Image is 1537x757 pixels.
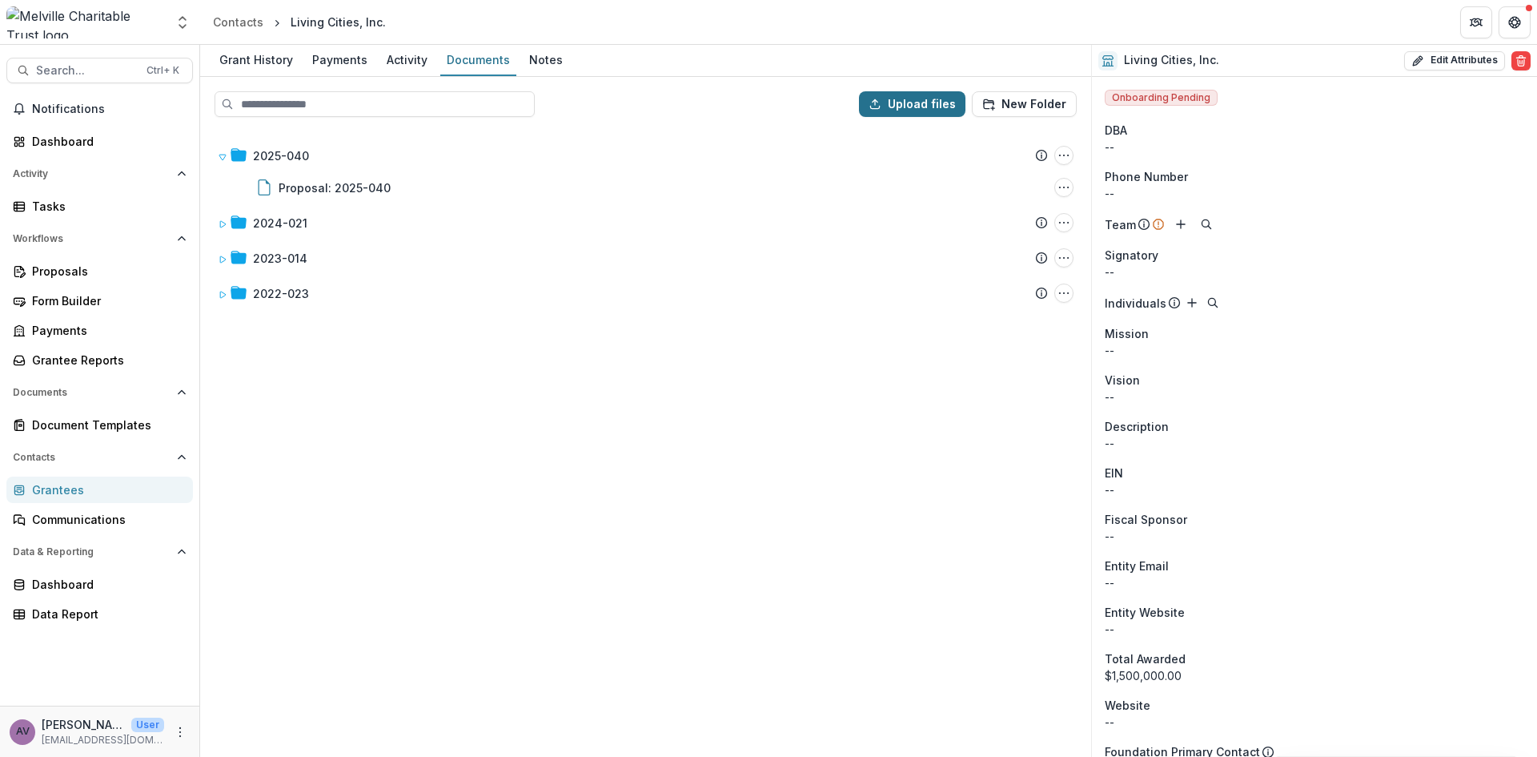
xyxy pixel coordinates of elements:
[1404,51,1505,70] button: Edit Attributes
[213,45,299,76] a: Grant History
[1105,168,1188,185] span: Phone Number
[1105,122,1127,139] span: DBA
[207,10,270,34] a: Contacts
[16,727,30,737] div: Anna Viola-Goodman
[6,601,193,627] a: Data Report
[6,288,193,314] a: Form Builder
[32,263,180,280] div: Proposals
[1460,6,1492,38] button: Partners
[211,139,1080,203] div: 2025-0402025-040 OptionsProposal: 2025-040Proposal: 2025-040 Options
[1499,6,1531,38] button: Get Help
[6,317,193,344] a: Payments
[1105,247,1158,264] span: Signatory
[6,539,193,565] button: Open Data & Reporting
[32,576,180,593] div: Dashboard
[13,168,171,179] span: Activity
[6,412,193,438] a: Document Templates
[291,14,386,30] div: Living Cities, Inc.
[211,139,1080,171] div: 2025-0402025-040 Options
[1105,558,1169,574] span: Entity Email
[6,58,193,83] button: Search...
[523,45,569,76] a: Notes
[6,226,193,252] button: Open Workflows
[523,48,569,71] div: Notes
[211,207,1080,239] div: 2024-0212024-021 Options
[6,96,193,122] button: Notifications
[32,481,180,498] div: Grantees
[32,352,180,368] div: Grantee Reports
[1105,481,1524,498] div: --
[306,48,374,71] div: Payments
[1105,342,1524,359] p: --
[1105,185,1524,202] div: --
[1054,284,1073,303] button: 2022-023 Options
[279,179,391,196] div: Proposal: 2025-040
[1054,248,1073,268] button: 2023-014 Options
[211,171,1080,203] div: Proposal: 2025-040Proposal: 2025-040 Options
[1105,667,1524,684] div: $1,500,000.00
[253,285,309,302] div: 2022-023
[1105,528,1524,545] div: --
[1197,215,1216,234] button: Search
[32,133,180,150] div: Dashboard
[213,48,299,71] div: Grant History
[6,193,193,219] a: Tasks
[6,445,193,470] button: Open Contacts
[1054,178,1073,197] button: Proposal: 2025-040 Options
[131,718,164,732] p: User
[253,147,309,164] div: 2025-040
[211,277,1080,309] div: 2022-0232022-023 Options
[1171,215,1190,234] button: Add
[1105,511,1187,528] span: Fiscal Sponsor
[1054,213,1073,232] button: 2024-021 Options
[32,606,180,622] div: Data Report
[207,10,392,34] nav: breadcrumb
[6,128,193,155] a: Dashboard
[13,387,171,398] span: Documents
[1105,604,1185,621] span: Entity Website
[32,322,180,339] div: Payments
[253,215,307,232] div: 2024-021
[1054,146,1073,165] button: 2025-040 Options
[1105,435,1524,452] p: --
[1203,293,1222,312] button: Search
[42,716,125,733] p: [PERSON_NAME]
[1105,264,1524,280] div: --
[13,546,171,558] span: Data & Reporting
[1105,418,1169,435] span: Description
[1105,372,1140,389] span: Vision
[6,347,193,373] a: Grantee Reports
[253,250,307,267] div: 2023-014
[380,48,434,71] div: Activity
[6,161,193,187] button: Open Activity
[1105,621,1524,638] div: --
[6,571,193,598] a: Dashboard
[143,62,183,79] div: Ctrl + K
[42,733,164,747] p: [EMAIL_ADDRESS][DOMAIN_NAME]
[1105,465,1123,481] p: EIN
[1105,650,1186,667] span: Total Awarded
[13,452,171,463] span: Contacts
[1124,54,1219,67] h2: Living Cities, Inc.
[32,198,180,215] div: Tasks
[1105,697,1150,714] span: Website
[211,242,1080,274] div: 2023-0142023-014 Options
[32,292,180,309] div: Form Builder
[1105,90,1218,106] span: Onboarding Pending
[1105,325,1149,342] span: Mission
[972,91,1077,117] button: New Folder
[171,6,194,38] button: Open entity switcher
[6,506,193,533] a: Communications
[1105,295,1166,312] p: Individuals
[32,417,180,433] div: Document Templates
[1105,216,1136,233] p: Team
[1105,574,1524,591] div: --
[306,45,374,76] a: Payments
[1105,714,1524,731] div: --
[6,477,193,503] a: Grantees
[6,6,165,38] img: Melville Charitable Trust logo
[1182,293,1202,312] button: Add
[1105,139,1524,155] div: --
